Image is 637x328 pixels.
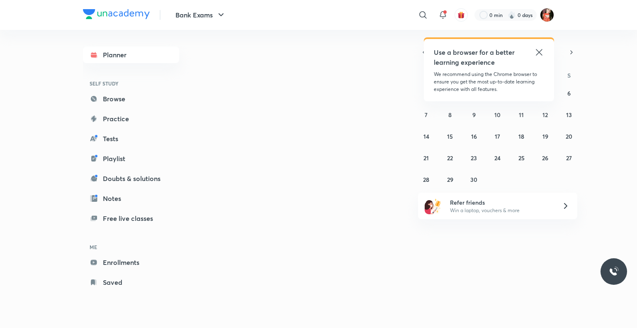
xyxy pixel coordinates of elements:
[423,176,429,184] abbr: September 28, 2025
[83,91,179,107] a: Browse
[83,76,179,91] h6: SELF STUDY
[566,111,572,119] abbr: September 13, 2025
[515,130,528,143] button: September 18, 2025
[491,151,504,164] button: September 24, 2025
[83,210,179,227] a: Free live classes
[420,108,433,121] button: September 7, 2025
[83,190,179,207] a: Notes
[491,108,504,121] button: September 10, 2025
[467,108,481,121] button: September 9, 2025
[519,111,524,119] abbr: September 11, 2025
[448,111,452,119] abbr: September 8, 2025
[542,154,548,162] abbr: September 26, 2025
[472,111,476,119] abbr: September 9, 2025
[83,240,179,254] h6: ME
[420,151,433,164] button: September 21, 2025
[562,86,576,100] button: September 6, 2025
[566,154,572,162] abbr: September 27, 2025
[470,176,477,184] abbr: September 30, 2025
[447,176,453,184] abbr: September 29, 2025
[467,130,481,143] button: September 16, 2025
[434,47,516,67] h5: Use a browser for a better learning experience
[539,151,552,164] button: September 26, 2025
[471,132,477,140] abbr: September 16, 2025
[83,9,150,21] a: Company Logo
[83,47,179,63] a: Planner
[170,7,231,23] button: Bank Exams
[467,151,481,164] button: September 23, 2025
[540,8,554,22] img: Minakshi gakre
[455,8,468,22] button: avatar
[83,130,179,147] a: Tests
[494,111,501,119] abbr: September 10, 2025
[495,132,500,140] abbr: September 17, 2025
[467,173,481,186] button: September 30, 2025
[471,154,477,162] abbr: September 23, 2025
[420,130,433,143] button: September 14, 2025
[425,111,428,119] abbr: September 7, 2025
[562,130,576,143] button: September 20, 2025
[83,9,150,19] img: Company Logo
[83,274,179,291] a: Saved
[518,154,525,162] abbr: September 25, 2025
[447,154,453,162] abbr: September 22, 2025
[423,132,429,140] abbr: September 14, 2025
[542,132,548,140] abbr: September 19, 2025
[539,108,552,121] button: September 12, 2025
[420,173,433,186] button: September 28, 2025
[443,108,457,121] button: September 8, 2025
[562,151,576,164] button: September 27, 2025
[515,108,528,121] button: September 11, 2025
[566,132,572,140] abbr: September 20, 2025
[609,267,619,277] img: ttu
[515,151,528,164] button: September 25, 2025
[494,154,501,162] abbr: September 24, 2025
[542,111,548,119] abbr: September 12, 2025
[447,132,453,140] abbr: September 15, 2025
[83,110,179,127] a: Practice
[443,173,457,186] button: September 29, 2025
[567,89,571,97] abbr: September 6, 2025
[491,130,504,143] button: September 17, 2025
[457,11,465,19] img: avatar
[539,130,552,143] button: September 19, 2025
[423,154,429,162] abbr: September 21, 2025
[83,150,179,167] a: Playlist
[450,198,552,207] h6: Refer friends
[425,198,441,214] img: referral
[508,11,516,19] img: streak
[443,151,457,164] button: September 22, 2025
[434,71,544,93] p: We recommend using the Chrome browser to ensure you get the most up-to-date learning experience w...
[450,207,552,214] p: Win a laptop, vouchers & more
[83,170,179,187] a: Doubts & solutions
[518,132,524,140] abbr: September 18, 2025
[562,108,576,121] button: September 13, 2025
[443,130,457,143] button: September 15, 2025
[567,71,571,79] abbr: Saturday
[83,254,179,271] a: Enrollments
